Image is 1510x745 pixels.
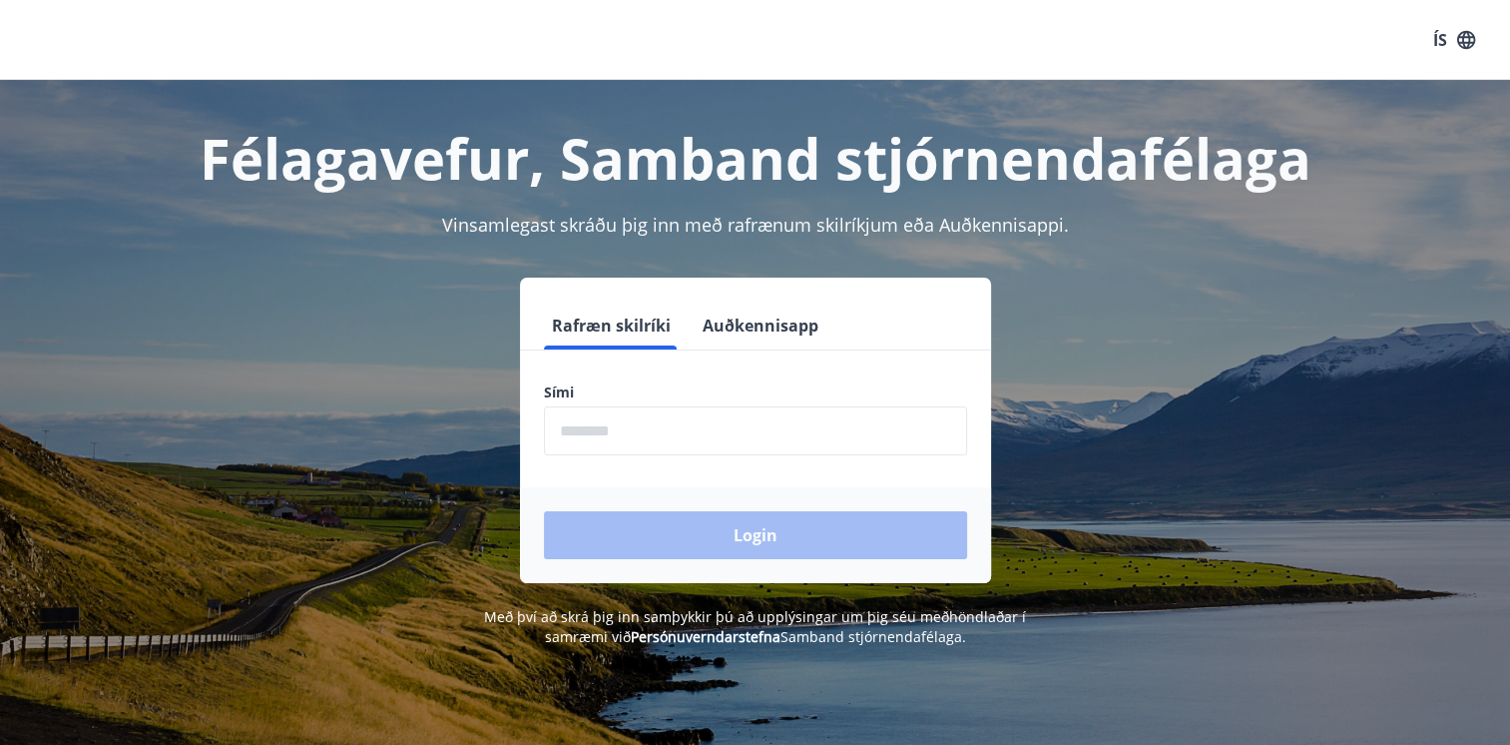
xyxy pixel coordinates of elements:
h1: Félagavefur, Samband stjórnendafélaga [61,120,1450,196]
button: ÍS [1422,22,1486,58]
button: Rafræn skilríki [544,302,679,350]
span: Vinsamlegast skráðu þig inn með rafrænum skilríkjum eða Auðkennisappi. [442,213,1069,237]
a: Persónuverndarstefna [631,627,780,646]
span: Með því að skrá þig inn samþykkir þú að upplýsingar um þig séu meðhöndlaðar í samræmi við Samband... [484,607,1026,646]
button: Auðkennisapp [695,302,826,350]
label: Sími [544,382,967,402]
